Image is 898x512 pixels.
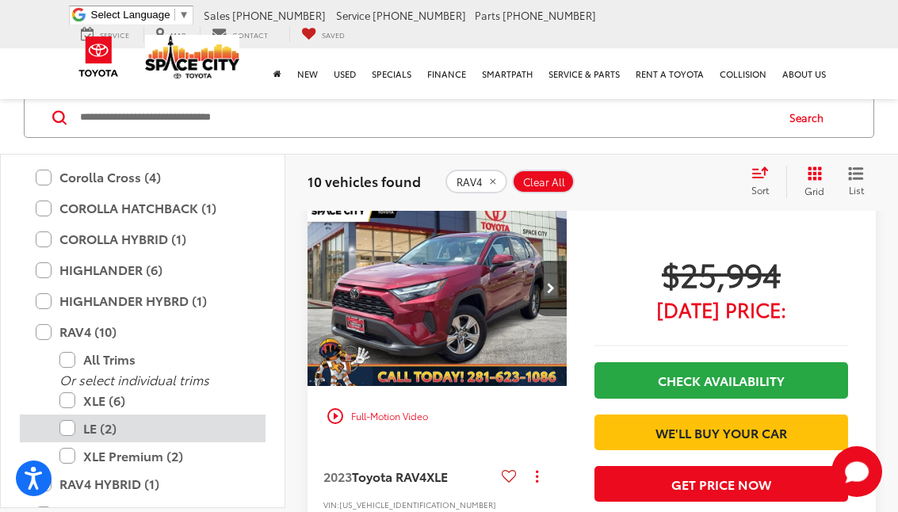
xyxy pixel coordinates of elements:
[323,499,339,510] span: VIN:
[512,170,575,193] button: Clear All
[831,446,882,497] button: Toggle Chat Window
[445,170,507,193] button: remove RAV4
[143,26,197,43] a: Map
[743,166,786,197] button: Select sort value
[78,98,774,136] input: Search by Make, Model, or Keyword
[59,346,250,373] label: All Trims
[457,175,483,188] span: RAV4
[59,415,250,442] label: LE (2)
[59,387,250,415] label: XLE (6)
[266,48,289,99] a: Home
[475,8,500,22] span: Parts
[419,48,474,99] a: Finance
[594,362,848,398] a: Check Availability
[69,31,128,82] img: Toyota
[594,301,848,317] span: [DATE] Price:
[774,48,834,99] a: About Us
[36,318,250,346] label: RAV4 (10)
[36,470,250,498] label: RAV4 HYBRID (1)
[100,29,129,40] span: Service
[323,467,352,485] span: 2023
[628,48,712,99] a: Rent a Toyota
[786,166,836,197] button: Grid View
[307,191,568,386] a: 2023 Toyota RAV4 XLE FWD SUV2023 Toyota RAV4 XLE FWD SUV2023 Toyota RAV4 XLE FWD SUV2023 Toyota R...
[836,166,876,197] button: List View
[523,462,551,490] button: Actions
[712,48,774,99] a: Collision
[322,29,345,40] span: Saved
[232,29,268,40] span: Contact
[36,225,250,253] label: COROLLA HYBRID (1)
[59,442,250,470] label: XLE Premium (2)
[502,8,596,22] span: [PHONE_NUMBER]
[339,499,496,510] span: [US_VEHICLE_IDENTIFICATION_NUMBER]
[848,183,864,197] span: List
[535,261,567,316] button: Next image
[426,467,448,485] span: XLE
[200,26,280,43] a: Contact
[289,48,326,99] a: New
[91,9,170,21] span: Select Language
[307,191,568,386] div: 2023 Toyota RAV4 XLE 0
[804,184,824,197] span: Grid
[170,29,185,40] span: Map
[91,9,189,21] a: Select Language​
[523,175,565,188] span: Clear All
[751,183,769,197] span: Sort
[474,48,541,99] a: SmartPath
[774,97,846,137] button: Search
[536,470,538,483] span: dropdown dots
[308,171,421,190] span: 10 vehicles found
[179,9,189,21] span: ▼
[594,415,848,450] a: We'll Buy Your Car
[541,48,628,99] a: Service & Parts
[352,467,426,485] span: Toyota RAV4
[323,468,495,485] a: 2023Toyota RAV4XLE
[373,8,466,22] span: [PHONE_NUMBER]
[336,8,370,22] span: Service
[326,48,364,99] a: Used
[145,35,240,78] img: Space City Toyota
[174,9,175,21] span: ​
[232,8,326,22] span: [PHONE_NUMBER]
[594,254,848,293] span: $25,994
[36,194,250,222] label: COROLLA HATCHBACK (1)
[69,26,141,43] a: Service
[594,466,848,502] button: Get Price Now
[36,256,250,284] label: HIGHLANDER (6)
[204,8,230,22] span: Sales
[36,287,250,315] label: HIGHLANDER HYBRD (1)
[307,191,568,387] img: 2023 Toyota RAV4 XLE FWD SUV
[289,26,357,43] a: My Saved Vehicles
[831,446,882,497] svg: Start Chat
[59,370,209,388] i: Or select individual trims
[364,48,419,99] a: Specials
[36,163,250,191] label: Corolla Cross (4)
